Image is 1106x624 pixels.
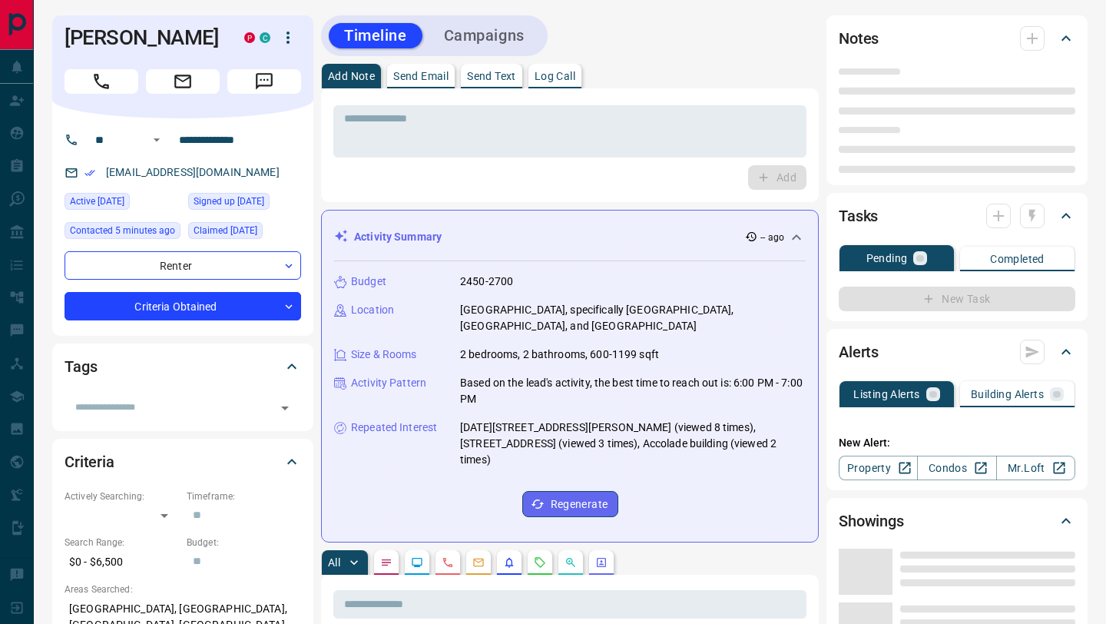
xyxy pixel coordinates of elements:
p: Search Range: [65,536,179,549]
button: Open [147,131,166,149]
p: Budget [351,274,386,290]
a: [EMAIL_ADDRESS][DOMAIN_NAME] [106,166,280,178]
p: 2 bedrooms, 2 bathrooms, 600-1199 sqft [460,347,659,363]
div: Notes [839,20,1075,57]
h1: [PERSON_NAME] [65,25,221,50]
button: Timeline [329,23,422,48]
p: Send Email [393,71,449,81]
h2: Tasks [839,204,878,228]
p: [DATE][STREET_ADDRESS][PERSON_NAME] (viewed 8 times), [STREET_ADDRESS] (viewed 3 times), Accolade... [460,420,806,468]
button: Campaigns [429,23,540,48]
p: Completed [990,254,1045,264]
h2: Criteria [65,450,114,474]
div: Mon Jul 11 2022 [188,193,301,214]
a: Mr.Loft [996,456,1075,480]
p: Log Call [535,71,575,81]
span: Call [65,69,138,94]
p: Pending [866,253,908,264]
span: Message [227,69,301,94]
span: Contacted 5 minutes ago [70,223,175,238]
p: $0 - $6,500 [65,549,179,575]
div: Tue Jul 09 2024 [188,222,301,244]
span: Email [146,69,220,94]
p: Repeated Interest [351,420,437,436]
p: Activity Pattern [351,375,426,391]
p: [GEOGRAPHIC_DATA], specifically [GEOGRAPHIC_DATA], [GEOGRAPHIC_DATA], and [GEOGRAPHIC_DATA] [460,302,806,334]
button: Open [274,397,296,419]
span: Signed up [DATE] [194,194,264,209]
div: condos.ca [260,32,270,43]
p: Size & Rooms [351,347,417,363]
p: Activity Summary [354,229,442,245]
p: Add Note [328,71,375,81]
h2: Notes [839,26,879,51]
p: Based on the lead's activity, the best time to reach out is: 6:00 PM - 7:00 PM [460,375,806,407]
svg: Calls [442,556,454,569]
a: Condos [917,456,996,480]
div: Tasks [839,197,1075,234]
svg: Emails [472,556,485,569]
button: Regenerate [522,491,618,517]
svg: Requests [534,556,546,569]
div: Showings [839,503,1075,539]
p: Listing Alerts [853,389,920,400]
p: Building Alerts [971,389,1044,400]
p: -- ago [760,231,784,244]
svg: Listing Alerts [503,556,515,569]
span: Active [DATE] [70,194,124,209]
p: Actively Searching: [65,490,179,503]
svg: Agent Actions [595,556,608,569]
p: Areas Searched: [65,583,301,596]
div: Activity Summary-- ago [334,223,806,251]
p: Timeframe: [187,490,301,503]
div: Tags [65,348,301,385]
div: Sat Aug 16 2025 [65,222,180,244]
h2: Tags [65,354,97,379]
div: Mon Aug 11 2025 [65,193,180,214]
p: 2450-2700 [460,274,513,290]
p: New Alert: [839,435,1075,451]
h2: Showings [839,509,904,533]
svg: Opportunities [565,556,577,569]
div: Criteria Obtained [65,292,301,320]
span: Claimed [DATE] [194,223,257,238]
p: Budget: [187,536,301,549]
div: Renter [65,251,301,280]
p: Send Text [467,71,516,81]
h2: Alerts [839,340,879,364]
p: Location [351,302,394,318]
div: property.ca [244,32,255,43]
svg: Lead Browsing Activity [411,556,423,569]
div: Criteria [65,443,301,480]
div: Alerts [839,334,1075,370]
svg: Email Verified [84,168,95,178]
a: Property [839,456,918,480]
p: All [328,557,340,568]
svg: Notes [380,556,392,569]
